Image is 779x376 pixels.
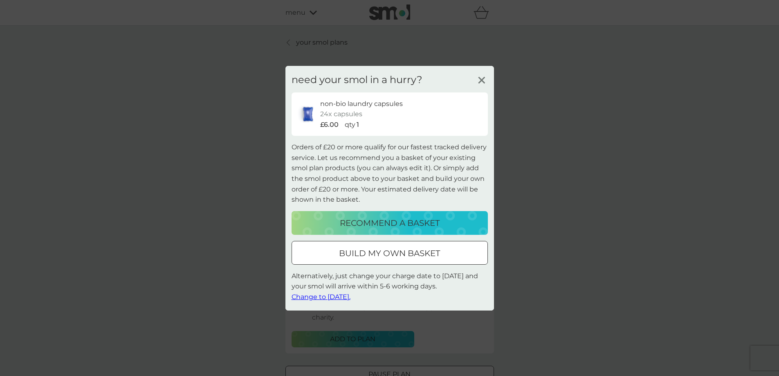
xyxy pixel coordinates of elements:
[292,74,422,86] h3: need your smol in a hurry?
[292,241,488,265] button: build my own basket
[320,98,403,109] p: non-bio laundry capsules
[292,211,488,235] button: recommend a basket
[292,292,350,302] button: Change to [DATE].
[339,247,440,260] p: build my own basket
[357,119,359,130] p: 1
[320,119,339,130] p: £6.00
[292,293,350,301] span: Change to [DATE].
[292,142,488,205] p: Orders of £20 or more qualify for our fastest tracked delivery service. Let us recommend you a ba...
[345,119,355,130] p: qty
[340,216,440,230] p: recommend a basket
[320,109,362,119] p: 24x capsules
[292,271,488,302] p: Alternatively, just change your charge date to [DATE] and your smol will arrive within 5-6 workin...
